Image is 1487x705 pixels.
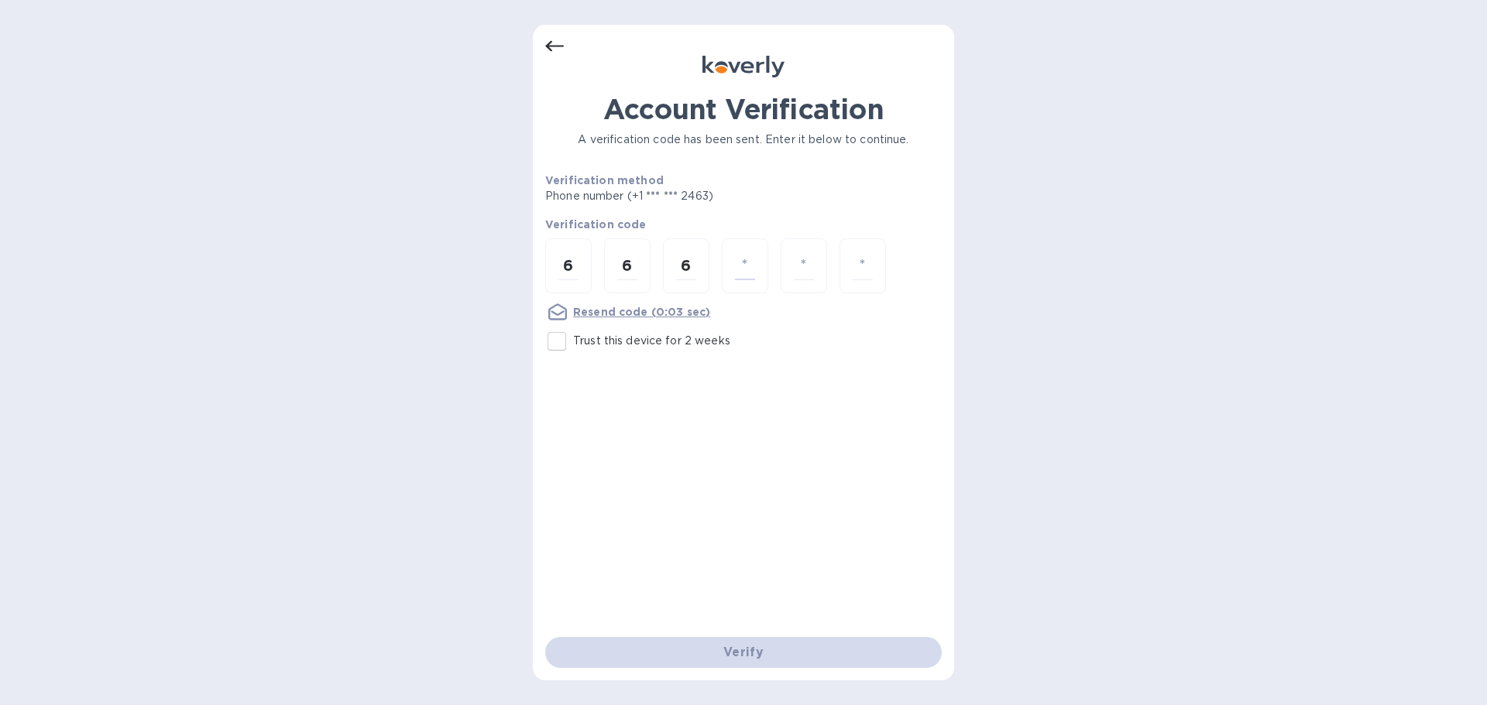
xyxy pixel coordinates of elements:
[573,333,730,349] p: Trust this device for 2 weeks
[545,217,942,232] p: Verification code
[573,306,710,318] u: Resend code (0:03 sec)
[545,174,664,187] b: Verification method
[545,132,942,148] p: A verification code has been sent. Enter it below to continue.
[545,188,832,204] p: Phone number (+1 *** *** 2463)
[545,93,942,125] h1: Account Verification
